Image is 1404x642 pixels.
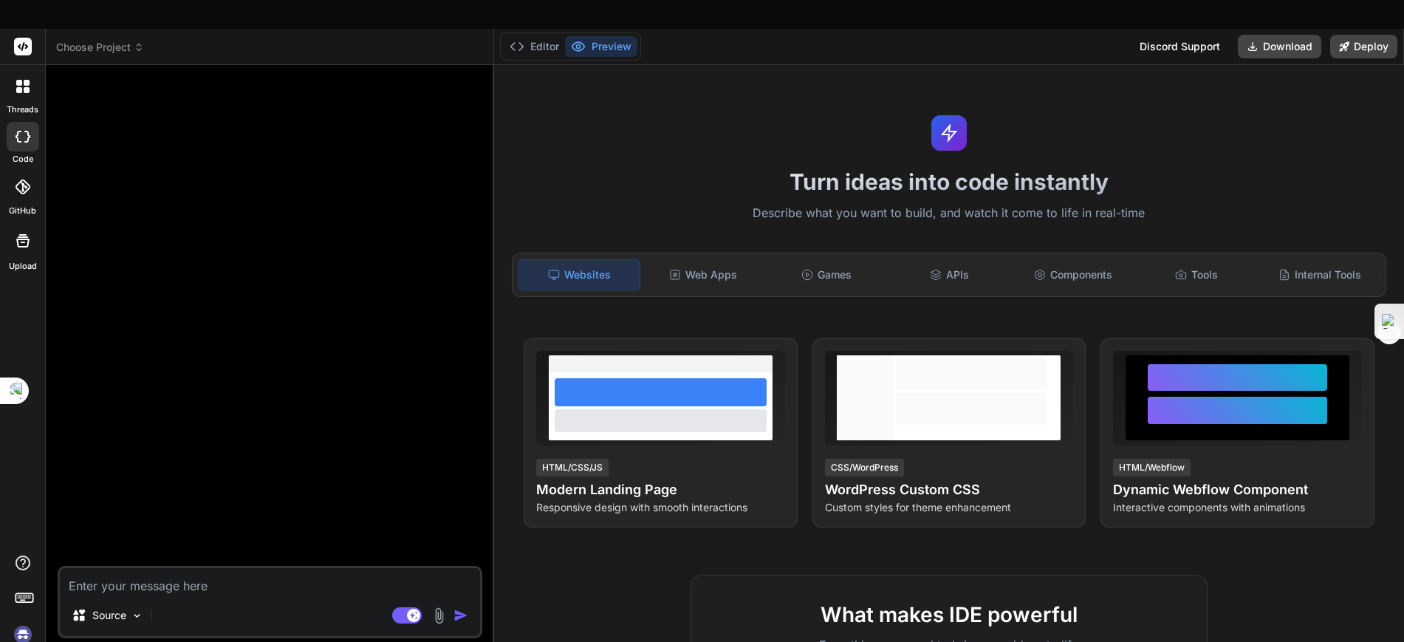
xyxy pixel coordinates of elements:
[503,204,1395,223] p: Describe what you want to build, and watch it come to life in real-time
[13,153,33,165] label: code
[504,36,565,57] button: Editor
[536,459,609,477] div: HTML/CSS/JS
[825,479,1074,500] h4: WordPress Custom CSS
[643,259,764,290] div: Web Apps
[825,500,1074,515] p: Custom styles for theme enhancement
[131,609,143,622] img: Pick Models
[453,608,468,623] img: icon
[536,500,785,515] p: Responsive design with smooth interactions
[825,459,904,477] div: CSS/WordPress
[1238,35,1321,58] button: Download
[1259,259,1380,290] div: Internal Tools
[889,259,1010,290] div: APIs
[431,607,448,624] img: attachment
[715,599,1183,630] h2: What makes IDE powerful
[1131,35,1229,58] div: Discord Support
[92,608,126,623] p: Source
[1136,259,1256,290] div: Tools
[1013,259,1133,290] div: Components
[7,103,38,116] label: threads
[536,479,785,500] h4: Modern Landing Page
[9,205,36,217] label: GitHub
[9,260,37,273] label: Upload
[503,168,1395,195] h1: Turn ideas into code instantly
[1113,459,1191,477] div: HTML/Webflow
[565,36,637,57] button: Preview
[1330,35,1397,58] button: Deploy
[767,259,887,290] div: Games
[518,259,640,290] div: Websites
[1113,500,1362,515] p: Interactive components with animations
[56,40,144,55] span: Choose Project
[1113,479,1362,500] h4: Dynamic Webflow Component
